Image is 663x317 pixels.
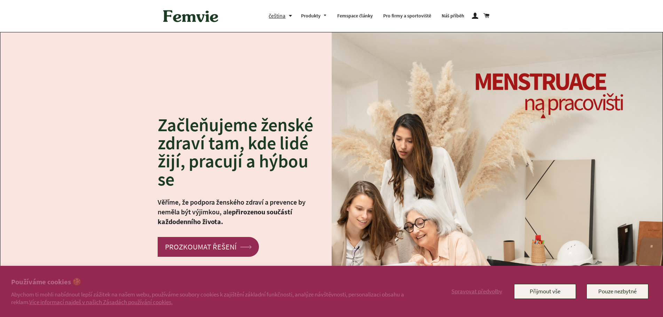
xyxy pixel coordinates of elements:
[11,277,418,287] h2: Používáme cookies 🍪
[514,284,576,299] button: Přijmout vše
[29,298,173,306] a: Více informací najdeš v našich Zásadách používání cookies.
[158,197,321,227] p: Věříme, že podpora ženského zdraví a prevence by neměla být výjimkou, ale
[586,284,648,299] button: Pouze nezbytné
[450,284,504,299] button: Spravovat předvolby
[269,11,296,21] button: čeština
[296,7,332,25] a: Produkty
[378,7,436,25] a: Pro firmy a sportoviště
[158,207,292,226] strong: přirozenou součástí každodenního života.
[158,237,259,257] a: PROZKOUMAT ŘEŠENÍ
[436,7,469,25] a: Náš příběh
[451,287,502,295] span: Spravovat předvolby
[158,116,321,188] h2: Začleňujeme ženské zdraví tam, kde lidé žijí, pracují a hýbou se
[159,5,222,27] img: Femvie
[332,7,378,25] a: Femspace články
[11,291,418,306] p: Abychom ti mohli nabídnout lepší zážitek na našem webu, používáme soubory cookies k zajištění zák...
